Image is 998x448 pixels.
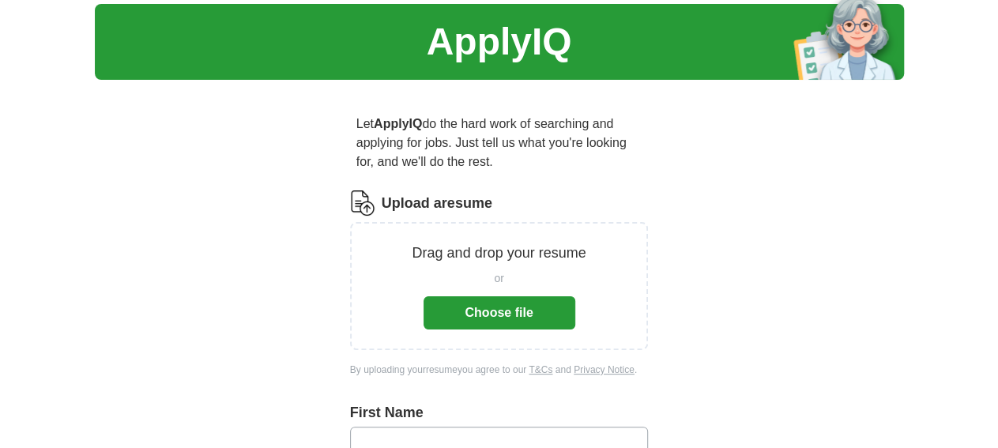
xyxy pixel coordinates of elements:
[382,193,492,214] label: Upload a resume
[424,296,575,329] button: Choose file
[350,108,649,178] p: Let do the hard work of searching and applying for jobs. Just tell us what you're looking for, an...
[350,402,649,424] label: First Name
[494,270,503,287] span: or
[412,243,586,264] p: Drag and drop your resume
[374,117,422,130] strong: ApplyIQ
[350,363,649,377] div: By uploading your resume you agree to our and .
[350,190,375,216] img: CV Icon
[426,13,571,70] h1: ApplyIQ
[529,364,552,375] a: T&Cs
[574,364,635,375] a: Privacy Notice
